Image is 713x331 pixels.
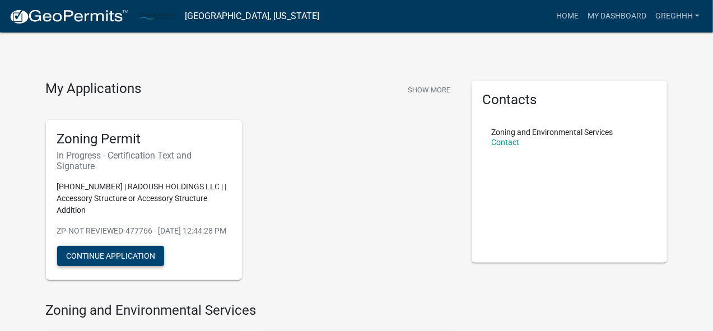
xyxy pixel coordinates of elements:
button: Continue Application [57,246,164,266]
a: My Dashboard [583,6,651,27]
h4: Zoning and Environmental Services [46,302,455,319]
h5: Contacts [483,92,656,108]
h6: In Progress - Certification Text and Signature [57,150,231,171]
a: Home [552,6,583,27]
button: Show More [403,81,455,99]
h4: My Applications [46,81,142,97]
a: Contact [492,138,520,147]
img: Carlton County, Minnesota [138,8,176,24]
p: Zoning and Environmental Services [492,128,613,136]
p: [PHONE_NUMBER] | RADOUSH HOLDINGS LLC | | Accessory Structure or Accessory Structure Addition [57,181,231,216]
a: GregHHH [651,6,704,27]
p: ZP-NOT REVIEWED-477766 - [DATE] 12:44:28 PM [57,225,231,237]
h5: Zoning Permit [57,131,231,147]
a: [GEOGRAPHIC_DATA], [US_STATE] [185,7,319,26]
